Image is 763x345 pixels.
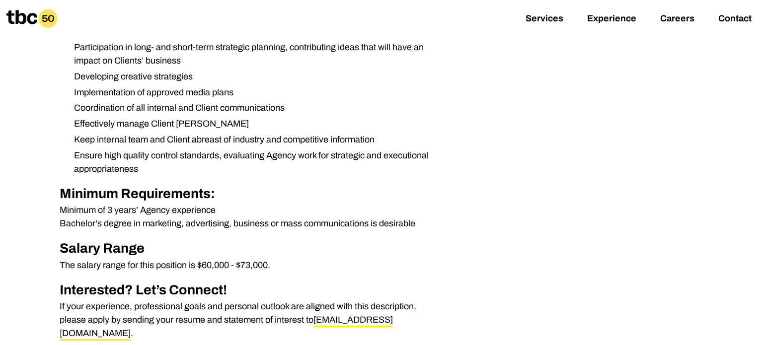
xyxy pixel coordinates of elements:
a: [EMAIL_ADDRESS][DOMAIN_NAME] [60,315,393,341]
li: Effectively manage Client [PERSON_NAME] [66,117,441,131]
li: Developing creative strategies [66,70,441,83]
h2: Minimum Requirements: [60,184,441,204]
p: The salary range for this position is $60,000 - $73,000. [60,259,441,272]
a: Services [526,13,563,25]
li: Participation in long- and short-term strategic planning, contributing ideas that will have an im... [66,41,441,68]
h2: Salary Range [60,238,441,259]
li: Coordination of all internal and Client communications [66,101,441,115]
li: Keep internal team and Client abreast of industry and competitive information [66,133,441,146]
a: Contact [718,13,752,25]
p: Minimum of 3 years’ Agency experience Bachelor's degree in marketing, advertising, business or ma... [60,204,441,230]
li: Implementation of approved media plans [66,86,441,99]
a: Careers [660,13,694,25]
p: If your experience, professional goals and personal outlook are aligned with this description, pl... [60,300,441,340]
h2: Interested? Let’s Connect! [60,280,441,300]
li: Ensure high quality control standards, evaluating Agency work for strategic and executional appro... [66,149,441,176]
a: Experience [587,13,636,25]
